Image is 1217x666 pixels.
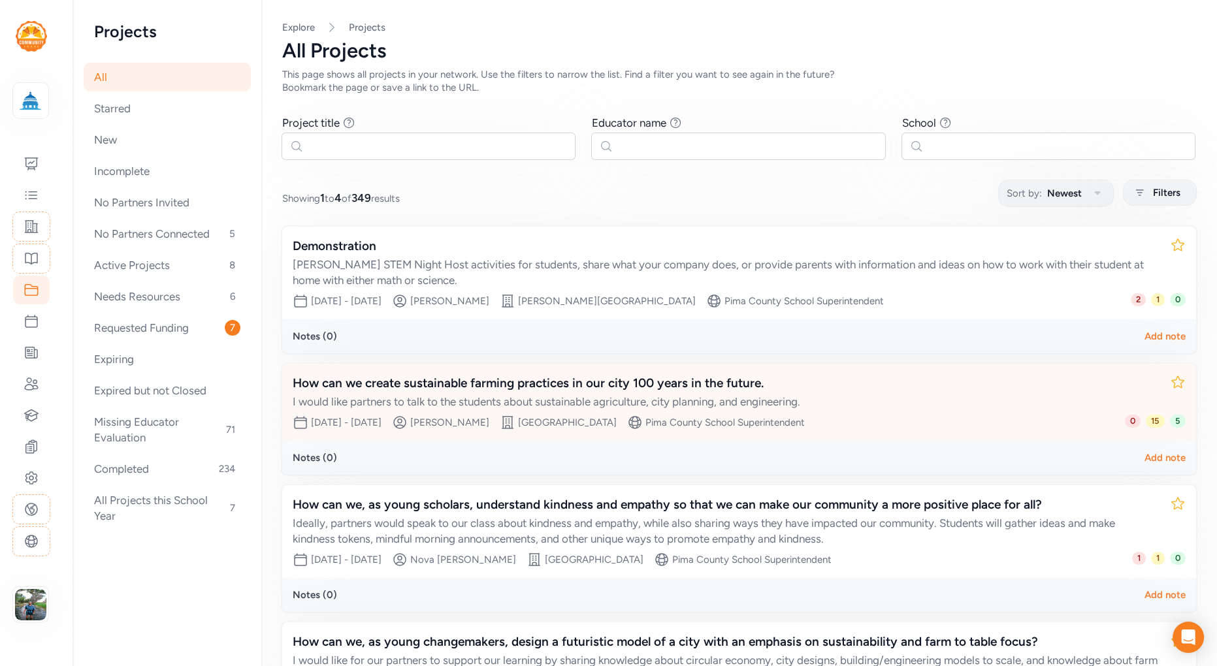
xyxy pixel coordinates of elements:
div: [DATE] - [DATE] [311,294,381,308]
div: Completed [84,454,251,483]
span: 1 [320,191,325,204]
span: 0 [1170,293,1186,306]
span: 4 [334,191,342,204]
div: No Partners Invited [84,188,251,217]
span: Filters [1153,185,1180,200]
div: Notes ( 0 ) [293,588,337,601]
span: 349 [351,191,371,204]
span: 8 [224,257,240,273]
span: Showing to of results [282,190,400,206]
div: Educator name [592,115,666,131]
span: 15 [1146,415,1165,428]
div: Missing Educator Evaluation [84,407,251,452]
div: Incomplete [84,157,251,185]
div: Expiring [84,345,251,373]
div: [PERSON_NAME] [410,416,489,429]
span: 7 [225,320,240,336]
div: Demonstration [293,237,1160,255]
div: I would like partners to talk to the students about sustainable agriculture, city planning, and e... [293,394,1160,409]
div: Needs Resources [84,282,251,311]
div: Pima County School Superintendent [724,294,884,308]
div: [DATE] - [DATE] [311,553,381,566]
span: 2 [1131,293,1146,306]
div: New [84,125,251,154]
div: Starred [84,94,251,123]
div: No Partners Connected [84,219,251,248]
span: Sort by: [1007,185,1042,201]
div: How can we, as young scholars, understand kindness and empathy so that we can make our community ... [293,496,1160,514]
div: How can we create sustainable farming practices in our city 100 years in the future. [293,374,1160,392]
div: Pima County School Superintendent [672,553,832,566]
span: 1 [1132,552,1146,565]
img: logo [16,86,45,115]
img: logo [16,21,47,52]
div: [GEOGRAPHIC_DATA] [518,416,617,429]
nav: Breadcrumb [282,21,1196,34]
div: Nova [PERSON_NAME] [410,553,516,566]
div: Add note [1144,330,1186,343]
span: 1 [1151,293,1165,306]
span: 5 [1170,415,1186,428]
div: All Projects this School Year [84,486,251,530]
div: Project title [282,115,340,131]
span: Newest [1047,185,1082,201]
span: 0 [1170,552,1186,565]
div: Notes ( 0 ) [293,330,337,343]
a: Explore [282,22,315,33]
span: 0 [1125,415,1141,428]
div: [GEOGRAPHIC_DATA] [545,553,643,566]
div: Notes ( 0 ) [293,451,337,464]
div: Active Projects [84,251,251,279]
div: This page shows all projects in your network. Use the filters to narrow the list. Find a filter y... [282,68,868,94]
div: Pima County School Superintendent [645,416,805,429]
a: Projects [349,21,385,34]
span: 71 [221,422,240,437]
div: How can we, as young changemakers, design a futuristic model of a city with an emphasis on sustai... [293,633,1160,651]
div: All Projects [282,39,1196,63]
button: Sort by:Newest [998,180,1114,207]
div: All [84,63,251,91]
div: [PERSON_NAME] STEM Night Host activities for students, share what your company does, or provide p... [293,257,1160,288]
div: School [902,115,936,131]
div: [PERSON_NAME] [410,294,489,308]
div: [PERSON_NAME][GEOGRAPHIC_DATA] [518,294,696,308]
div: [DATE] - [DATE] [311,416,381,429]
span: 7 [225,500,240,516]
div: Add note [1144,588,1186,601]
div: Ideally, partners would speak to our class about kindness and empathy, while also sharing ways th... [293,515,1160,547]
div: Expired but not Closed [84,376,251,405]
span: 6 [225,289,240,304]
div: Requested Funding [84,313,251,342]
div: Add note [1144,451,1186,464]
div: Open Intercom Messenger [1173,622,1204,653]
span: 234 [214,461,240,477]
span: 5 [224,226,240,242]
span: 1 [1151,552,1165,565]
h2: Projects [94,21,240,42]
